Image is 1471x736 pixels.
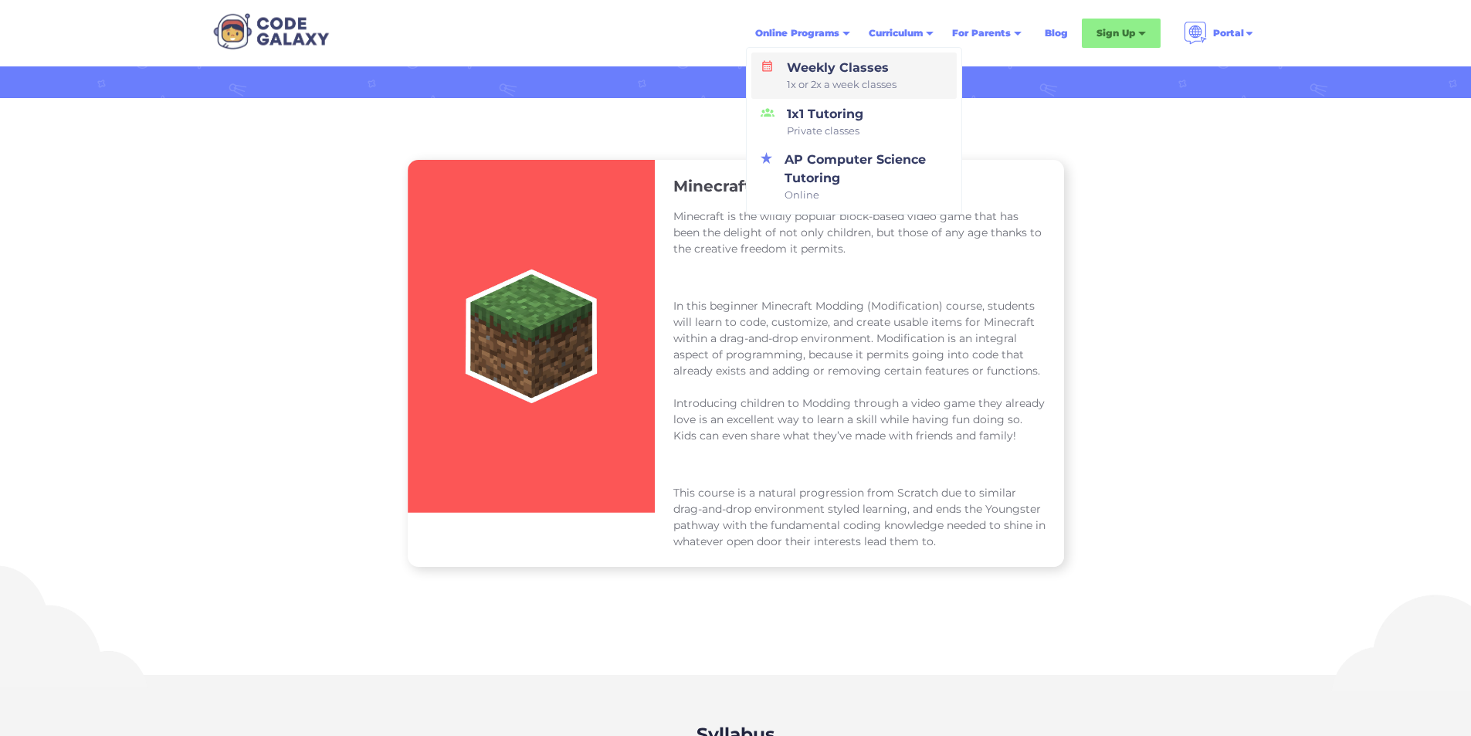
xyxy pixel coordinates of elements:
div: 1x1 Tutoring [781,105,863,139]
div: Online Programs [755,25,839,41]
p: This course is a natural progression from Scratch due to similar drag-and-drop environment styled... [673,485,1046,550]
div: AP Computer Science Tutoring [778,151,947,203]
div: Sign Up [1082,19,1161,48]
img: Cloud Illustration [1317,582,1471,691]
div: Online Programs [746,19,859,47]
p: Minecraft is the wildly popular block-based video game that has been the delight of not only chil... [673,209,1046,257]
div: Sign Up [1096,25,1135,41]
div: For Parents [943,19,1031,47]
p: ‍ [673,456,1046,473]
a: 1x1 TutoringPrivate classes [751,99,957,145]
p: In this beginner Minecraft Modding (Modification) course, students will learn to code, customize,... [673,298,1046,444]
div: For Parents [952,25,1011,41]
span: 1x or 2x a week classes [787,77,896,93]
div: Weekly Classes [781,59,896,93]
div: Portal [1174,15,1264,51]
a: Blog [1035,19,1077,47]
div: Portal [1213,25,1244,41]
div: Curriculum [859,19,943,47]
h3: Minecraft I [673,176,761,196]
a: Weekly Classes1x or 2x a week classes [751,53,957,99]
a: AP Computer Science TutoringOnline [751,144,957,209]
span: Online [785,188,947,203]
p: ‍ [673,270,1046,286]
span: Private classes [787,124,863,139]
div: Curriculum [869,25,923,41]
nav: Online Programs [746,47,962,215]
